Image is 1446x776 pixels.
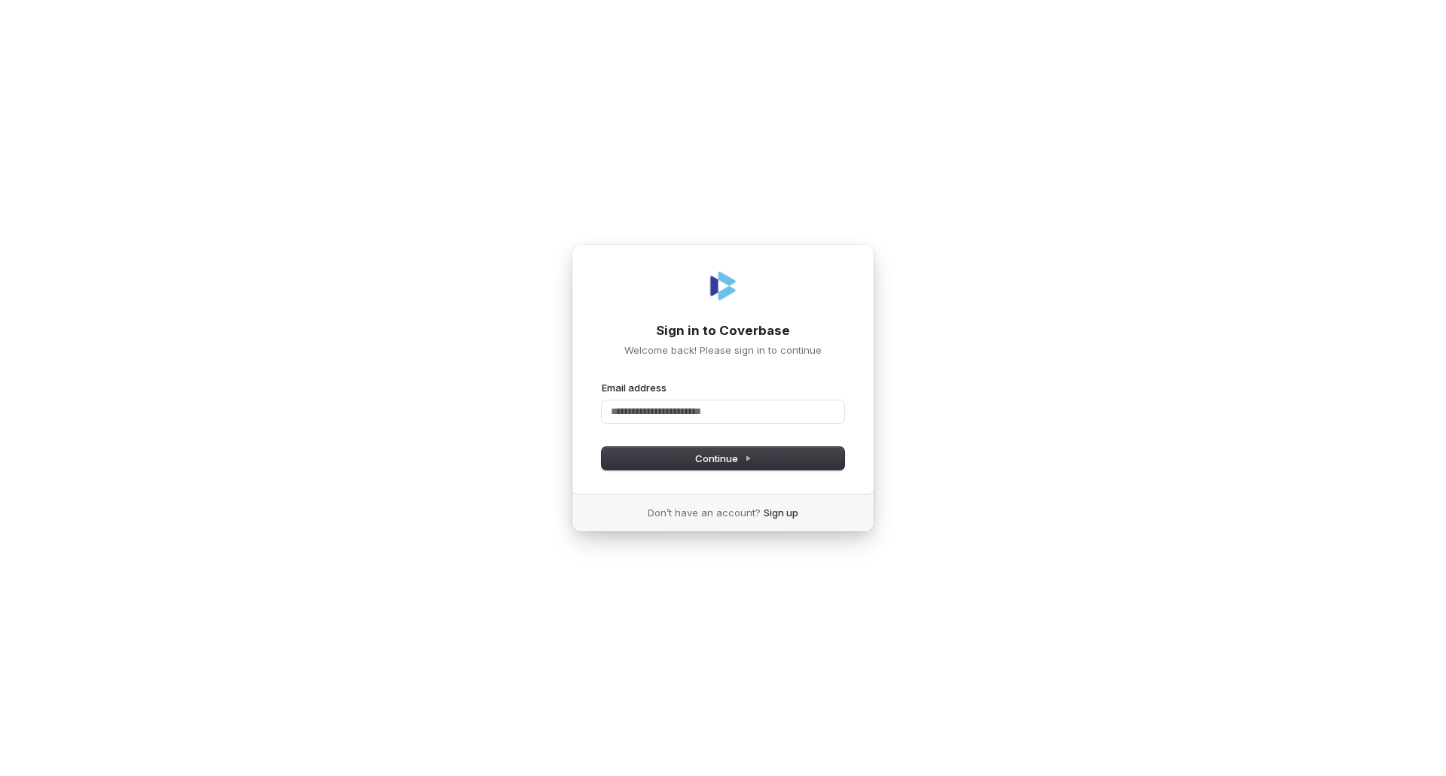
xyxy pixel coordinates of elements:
a: Sign up [764,506,798,519]
img: Coverbase [705,268,741,304]
span: Continue [695,452,752,465]
span: Don’t have an account? [648,506,761,519]
button: Continue [602,447,844,470]
p: Welcome back! Please sign in to continue [602,343,844,357]
h1: Sign in to Coverbase [602,322,844,340]
label: Email address [602,381,667,394]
